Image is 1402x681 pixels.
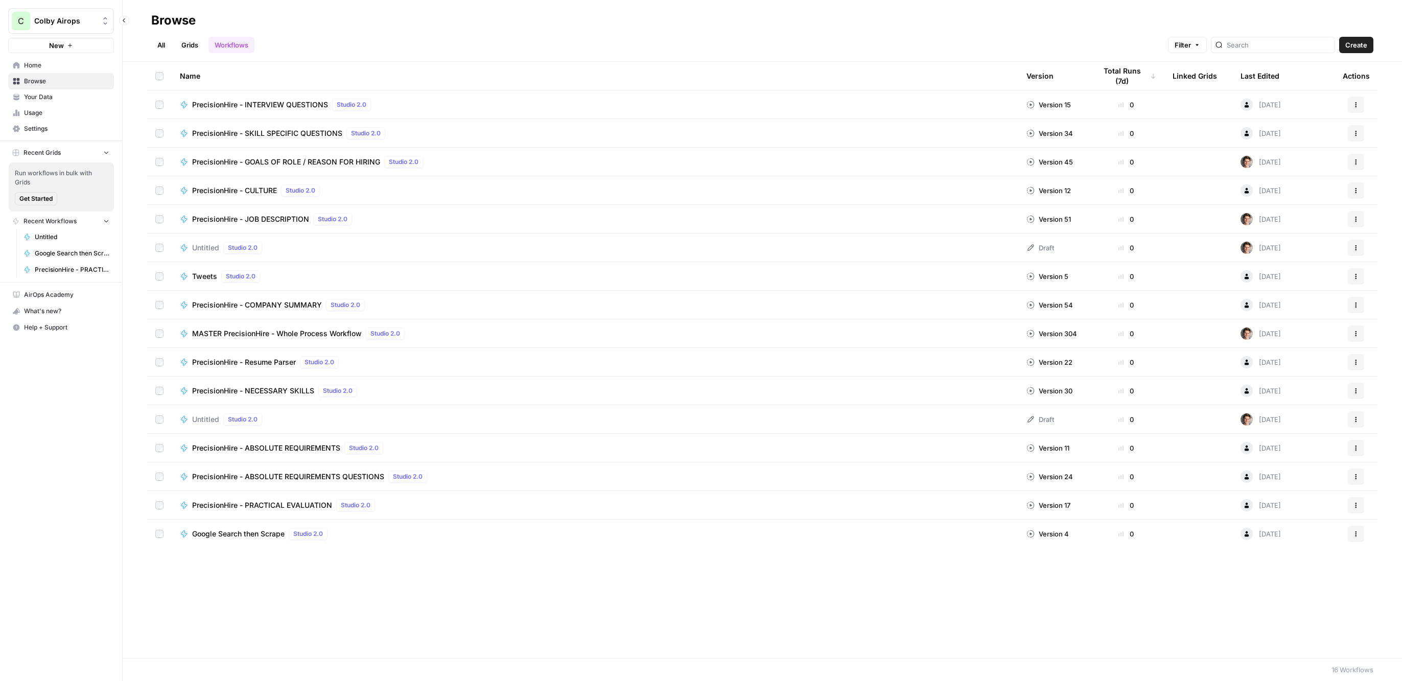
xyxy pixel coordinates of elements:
a: PrecisionHire - PRACTICAL EVALUATION [19,262,114,278]
div: 0 [1096,443,1156,453]
span: Get Started [19,194,53,203]
a: MASTER PrecisionHire - Whole Process WorkflowStudio 2.0 [180,327,1010,340]
span: PrecisionHire - CULTURE [192,185,277,196]
div: 0 [1096,300,1156,310]
span: Untitled [35,232,109,242]
span: Untitled [192,414,219,425]
img: upai9roao9gpjx1fmlk624vdatli [1241,413,1253,426]
button: What's new? [8,303,114,319]
button: New [8,38,114,53]
span: Usage [24,108,109,118]
div: [DATE] [1241,213,1281,225]
a: Workflows [208,37,254,53]
span: C [18,15,24,27]
a: PrecisionHire - SKILL SPECIFIC QUESTIONSStudio 2.0 [180,127,1010,139]
div: Browse [151,12,196,29]
div: [DATE] [1241,413,1281,426]
span: Your Data [24,92,109,102]
div: 0 [1096,357,1156,367]
span: Browse [24,77,109,86]
span: PrecisionHire - JOB DESCRIPTION [192,214,309,224]
div: [DATE] [1241,184,1281,197]
span: Studio 2.0 [337,100,366,109]
div: [DATE] [1241,156,1281,168]
a: UntitledStudio 2.0 [180,413,1010,426]
div: 0 [1096,472,1156,482]
span: Create [1345,40,1367,50]
div: 16 Workflows [1331,665,1373,675]
button: Filter [1168,37,1207,53]
span: Studio 2.0 [323,386,353,395]
a: Settings [8,121,114,137]
div: Name [180,62,1010,90]
div: [DATE] [1241,270,1281,283]
div: [DATE] [1241,356,1281,368]
span: PrecisionHire - ABSOLUTE REQUIREMENTS QUESTIONS [192,472,384,482]
span: PrecisionHire - PRACTICAL EVALUATION [35,265,109,274]
a: Browse [8,73,114,89]
a: PrecisionHire - COMPANY SUMMARYStudio 2.0 [180,299,1010,311]
span: Untitled [192,243,219,253]
div: Linked Grids [1173,62,1217,90]
span: PrecisionHire - Resume Parser [192,357,296,367]
span: Colby Airops [34,16,96,26]
input: Search [1227,40,1330,50]
span: Home [24,61,109,70]
button: Get Started [15,192,57,205]
span: PrecisionHire - COMPANY SUMMARY [192,300,322,310]
button: Recent Grids [8,145,114,160]
div: Version 17 [1026,500,1070,510]
a: Your Data [8,89,114,105]
span: PrecisionHire - ABSOLUTE REQUIREMENTS [192,443,340,453]
span: Studio 2.0 [228,243,258,252]
div: [DATE] [1241,528,1281,540]
div: 0 [1096,271,1156,281]
div: 0 [1096,128,1156,138]
div: 0 [1096,414,1156,425]
span: Studio 2.0 [393,472,423,481]
button: Workspace: Colby Airops [8,8,114,34]
span: Recent Grids [24,148,61,157]
span: Google Search then Scrape [35,249,109,258]
a: PrecisionHire - ABSOLUTE REQUIREMENTS QUESTIONSStudio 2.0 [180,471,1010,483]
a: Grids [175,37,204,53]
span: New [49,40,64,51]
div: Version 30 [1026,386,1072,396]
img: upai9roao9gpjx1fmlk624vdatli [1241,327,1253,340]
span: Studio 2.0 [349,443,379,453]
a: PrecisionHire - INTERVIEW QUESTIONSStudio 2.0 [180,99,1010,111]
div: Version 51 [1026,214,1071,224]
div: Version 304 [1026,328,1077,339]
div: Version 22 [1026,357,1072,367]
div: Last Edited [1241,62,1279,90]
div: Version 11 [1026,443,1069,453]
span: Studio 2.0 [228,415,258,424]
div: [DATE] [1241,471,1281,483]
span: Studio 2.0 [318,215,347,224]
img: upai9roao9gpjx1fmlk624vdatli [1241,242,1253,254]
a: PrecisionHire - NECESSARY SKILLSStudio 2.0 [180,385,1010,397]
a: All [151,37,171,53]
a: Google Search then ScrapeStudio 2.0 [180,528,1010,540]
a: AirOps Academy [8,287,114,303]
div: 0 [1096,214,1156,224]
div: Total Runs (7d) [1096,62,1156,90]
div: Version 34 [1026,128,1073,138]
span: Studio 2.0 [226,272,255,281]
span: Google Search then Scrape [192,529,285,539]
div: Actions [1343,62,1370,90]
a: PrecisionHire - GOALS OF ROLE / REASON FOR HIRINGStudio 2.0 [180,156,1010,168]
span: Settings [24,124,109,133]
span: MASTER PrecisionHire - Whole Process Workflow [192,328,362,339]
a: PrecisionHire - Resume ParserStudio 2.0 [180,356,1010,368]
button: Help + Support [8,319,114,336]
span: PrecisionHire - PRACTICAL EVALUATION [192,500,332,510]
div: Version 4 [1026,529,1069,539]
span: PrecisionHire - INTERVIEW QUESTIONS [192,100,328,110]
a: Untitled [19,229,114,245]
a: PrecisionHire - PRACTICAL EVALUATIONStudio 2.0 [180,499,1010,511]
span: PrecisionHire - SKILL SPECIFIC QUESTIONS [192,128,342,138]
div: [DATE] [1241,299,1281,311]
span: Run workflows in bulk with Grids [15,169,108,187]
div: 0 [1096,500,1156,510]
